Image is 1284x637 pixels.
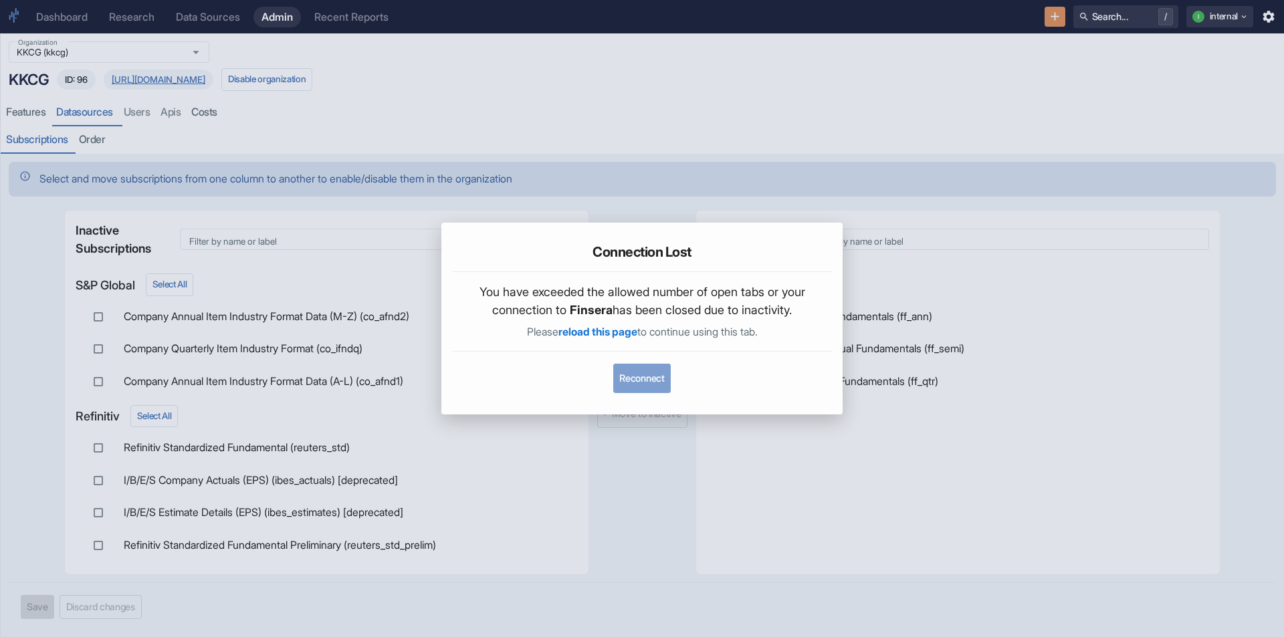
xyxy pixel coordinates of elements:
[593,244,691,260] h5: Connection Lost
[613,364,670,393] button: Reconnect
[463,324,821,340] p: Please to continue using this tab.
[463,283,821,319] p: You have exceeded the allowed number of open tabs or your connection to has been closed due to in...
[570,303,613,317] span: Finsera
[558,326,637,338] span: reload this page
